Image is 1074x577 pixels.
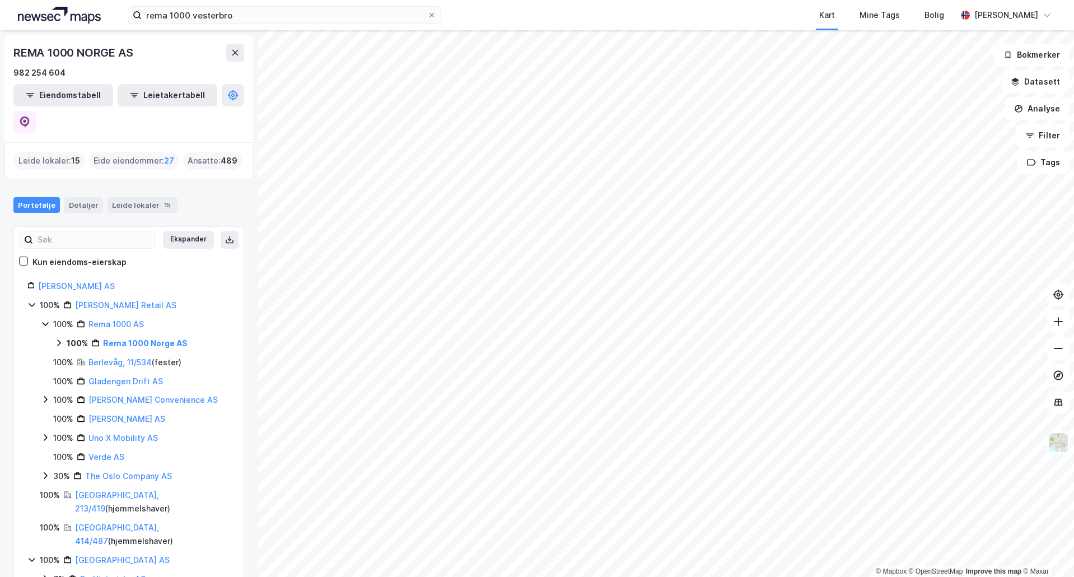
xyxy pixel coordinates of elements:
[53,393,73,407] div: 100%
[1005,97,1070,120] button: Analyse
[994,44,1070,66] button: Bokmerker
[67,337,88,350] div: 100%
[64,197,103,213] div: Detaljer
[40,299,60,312] div: 100%
[88,357,152,367] a: Berlevåg, 11/534
[142,7,427,24] input: Søk på adresse, matrikkel, gårdeiere, leietakere eller personer
[85,471,172,481] a: The Oslo Company AS
[75,300,176,310] a: [PERSON_NAME] Retail AS
[14,152,85,170] div: Leide lokaler :
[876,567,907,575] a: Mapbox
[53,375,73,388] div: 100%
[71,154,80,167] span: 15
[32,255,127,269] div: Kun eiendoms-eierskap
[89,152,179,170] div: Eide eiendommer :
[1016,124,1070,147] button: Filter
[88,319,144,329] a: Rema 1000 AS
[1018,523,1074,577] iframe: Chat Widget
[183,152,242,170] div: Ansatte :
[162,199,173,211] div: 15
[118,84,217,106] button: Leietakertabell
[40,521,60,534] div: 100%
[108,197,178,213] div: Leide lokaler
[75,555,170,565] a: [GEOGRAPHIC_DATA] AS
[53,450,73,464] div: 100%
[13,44,135,62] div: REMA 1000 NORGE AS
[221,154,237,167] span: 489
[1017,151,1070,174] button: Tags
[88,452,124,462] a: Verde AS
[924,8,944,22] div: Bolig
[88,356,181,369] div: ( fester )
[163,231,214,249] button: Ekspander
[18,7,101,24] img: logo.a4113a55bc3d86da70a041830d287a7e.svg
[53,412,73,426] div: 100%
[974,8,1038,22] div: [PERSON_NAME]
[13,66,66,80] div: 982 254 604
[909,567,963,575] a: OpenStreetMap
[13,197,60,213] div: Portefølje
[164,154,174,167] span: 27
[966,567,1021,575] a: Improve this map
[75,523,159,546] a: [GEOGRAPHIC_DATA], 414/487
[13,84,113,106] button: Eiendomstabell
[53,469,70,483] div: 30%
[819,8,835,22] div: Kart
[53,318,73,331] div: 100%
[88,395,218,404] a: [PERSON_NAME] Convenience AS
[88,433,158,443] a: Uno X Mobility AS
[1048,432,1069,453] img: Z
[1001,71,1070,93] button: Datasett
[75,490,159,513] a: [GEOGRAPHIC_DATA], 213/419
[88,414,165,424] a: [PERSON_NAME] AS
[103,338,188,348] a: Rema 1000 Norge AS
[53,356,73,369] div: 100%
[40,553,60,567] div: 100%
[33,231,156,248] input: Søk
[88,376,163,386] a: Gladengen Drift AS
[38,281,115,291] a: [PERSON_NAME] AS
[40,488,60,502] div: 100%
[860,8,900,22] div: Mine Tags
[53,431,73,445] div: 100%
[75,488,230,515] div: ( hjemmelshaver )
[75,521,230,548] div: ( hjemmelshaver )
